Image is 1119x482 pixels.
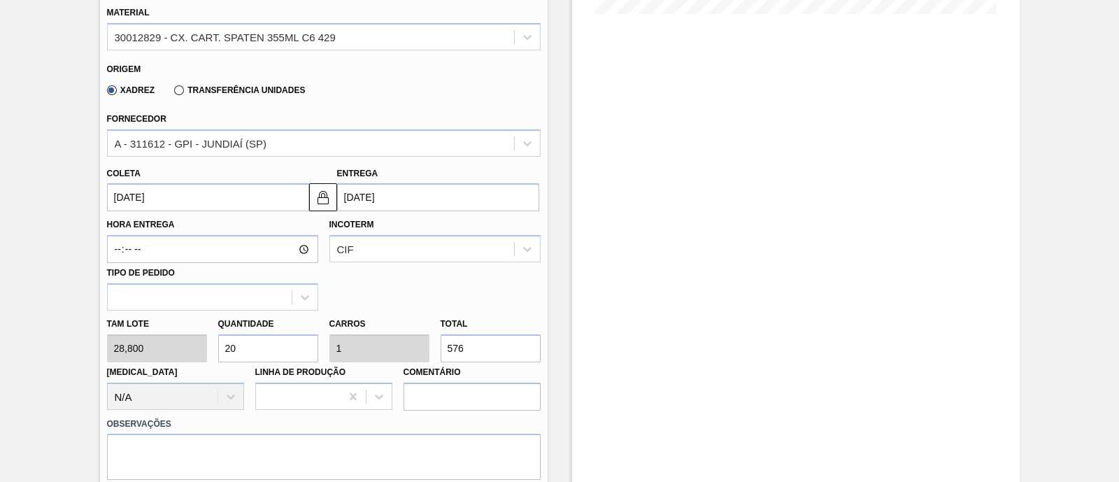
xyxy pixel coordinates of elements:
label: Incoterm [329,220,374,229]
label: Hora Entrega [107,215,318,235]
label: Xadrez [107,85,155,95]
img: locked [315,189,332,206]
label: Tam lote [107,314,207,334]
label: Entrega [337,169,378,178]
label: Carros [329,319,366,329]
label: Coleta [107,169,141,178]
label: Tipo de pedido [107,268,175,278]
label: Fornecedor [107,114,166,124]
label: Linha de Produção [255,367,346,377]
label: Origem [107,64,141,74]
label: Quantidade [218,319,274,329]
label: Observações [107,414,541,434]
input: dd/mm/yyyy [337,183,539,211]
label: Comentário [404,362,541,383]
label: Material [107,8,150,17]
button: locked [309,183,337,211]
div: A - 311612 - GPI - JUNDIAÍ (SP) [115,137,267,149]
label: [MEDICAL_DATA] [107,367,178,377]
div: CIF [337,243,354,255]
label: Total [441,319,468,329]
div: 30012829 - CX. CART. SPATEN 355ML C6 429 [115,31,336,43]
input: dd/mm/yyyy [107,183,309,211]
label: Transferência Unidades [174,85,305,95]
